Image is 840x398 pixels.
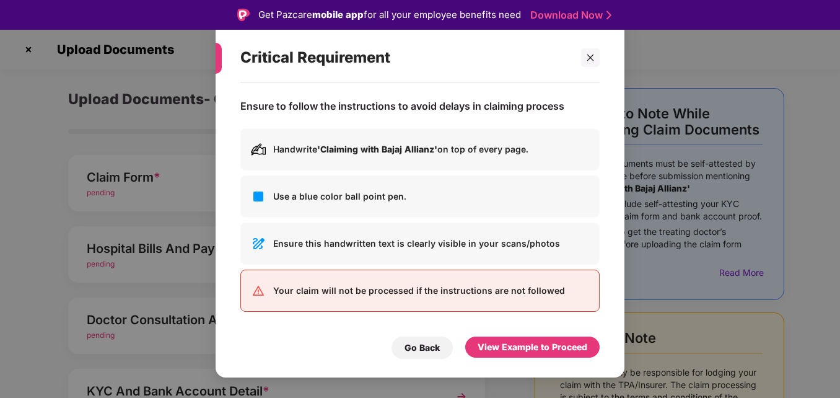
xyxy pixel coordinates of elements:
strong: mobile app [312,9,364,20]
p: Use a blue color ball point pen. [273,189,589,203]
p: Handwrite on top of every page. [273,142,589,156]
a: Download Now [530,9,608,22]
p: Ensure to follow the instructions to avoid delays in claiming process [240,99,564,112]
p: Your claim will not be processed if the instructions are not followed [273,283,589,297]
p: Ensure this handwritten text is clearly visible in your scans/photos [273,236,589,250]
img: svg+xml;base64,PHN2ZyB3aWR0aD0iMjQiIGhlaWdodD0iMjQiIHZpZXdCb3g9IjAgMCAyNCAyNCIgZmlsbD0ibm9uZSIgeG... [251,188,266,203]
img: svg+xml;base64,PHN2ZyB3aWR0aD0iMjQiIGhlaWdodD0iMjQiIHZpZXdCb3g9IjAgMCAyNCAyNCIgZmlsbD0ibm9uZSIgeG... [251,236,266,250]
div: View Example to Proceed [478,340,587,353]
b: 'Claiming with Bajaj Allianz' [317,143,437,154]
img: svg+xml;base64,PHN2ZyB3aWR0aD0iMjAiIGhlaWdodD0iMjAiIHZpZXdCb3g9IjAgMCAyMCAyMCIgZmlsbD0ibm9uZSIgeG... [251,141,266,156]
span: close [586,53,595,61]
img: Logo [237,9,250,21]
div: Get Pazcare for all your employee benefits need [258,7,521,22]
div: Critical Requirement [240,33,570,82]
div: Go Back [405,340,440,354]
img: Stroke [606,9,611,22]
img: svg+xml;base64,PHN2ZyB3aWR0aD0iMjQiIGhlaWdodD0iMjQiIHZpZXdCb3g9IjAgMCAyNCAyNCIgZmlsbD0ibm9uZSIgeG... [251,283,266,298]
